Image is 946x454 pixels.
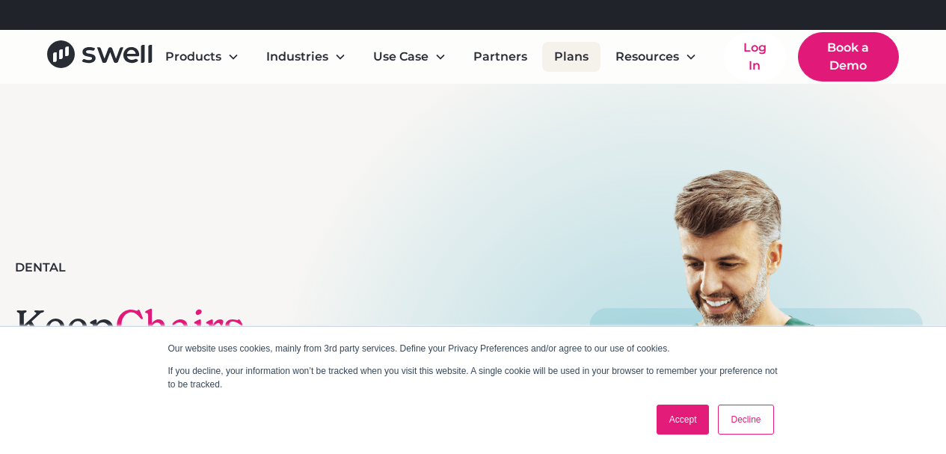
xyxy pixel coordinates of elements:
p: Our website uses cookies, mainly from 3rd party services. Define your Privacy Preferences and/or ... [168,342,778,355]
h1: Keep And Employees Happy [15,301,399,452]
span: Chairs Full [15,299,245,402]
div: Resources [615,48,679,66]
div: Use Case [361,42,458,72]
div: Products [165,48,221,66]
a: Decline [718,405,773,435]
a: Partners [461,42,539,72]
div: Dental [15,259,66,277]
p: If you decline, your information won’t be tracked when you visit this website. A single cookie wi... [168,364,778,391]
div: Resources [603,42,709,72]
div: Industries [254,42,358,72]
a: Accept [657,405,710,435]
a: Book a Demo [798,32,899,82]
a: home [47,40,153,73]
div: Industries [266,48,328,66]
div: Use Case [373,48,429,66]
a: Log In [724,33,786,81]
a: Plans [542,42,601,72]
div: Products [153,42,251,72]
